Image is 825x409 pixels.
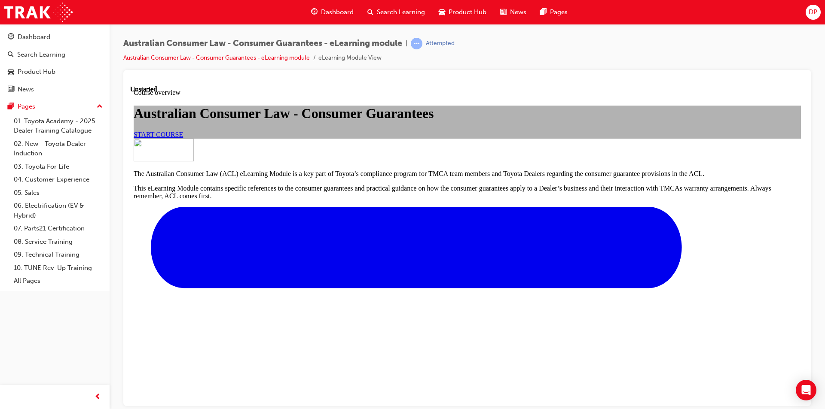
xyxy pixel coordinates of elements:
[809,7,817,17] span: DP
[550,7,568,17] span: Pages
[439,7,445,18] span: car-icon
[10,261,106,275] a: 10. TUNE Rev-Up Training
[17,50,65,60] div: Search Learning
[510,7,526,17] span: News
[432,3,493,21] a: car-iconProduct Hub
[361,3,432,21] a: search-iconSearch Learning
[8,86,14,94] span: news-icon
[500,7,507,18] span: news-icon
[3,3,50,11] span: Course overview
[8,103,14,111] span: pages-icon
[10,199,106,222] a: 06. Electrification (EV & Hybrid)
[3,45,53,53] a: START COURSE
[95,392,101,403] span: prev-icon
[10,248,106,261] a: 09. Technical Training
[406,39,407,48] span: |
[3,20,671,36] h1: Australian Consumer Law - Consumer Guarantees
[10,222,106,235] a: 07. Parts21 Certification
[449,7,486,17] span: Product Hub
[10,274,106,288] a: All Pages
[321,7,354,17] span: Dashboard
[97,101,103,112] span: up-icon
[123,39,402,48] span: Australian Consumer Law - Consumer Guarantees - eLearning module
[10,160,106,173] a: 03. Toyota For Life
[318,53,382,63] li: eLearning Module View
[3,85,671,92] p: The Australian Consumer Law (ACL) eLearning Module is a key part of Toyota’s compliance program f...
[3,29,106,45] a: Dashboard
[304,3,361,21] a: guage-iconDashboard
[10,186,106,200] a: 05. Sales
[18,102,35,112] div: Pages
[8,33,14,41] span: guage-icon
[10,115,106,137] a: 01. Toyota Academy - 2025 Dealer Training Catalogue
[18,67,55,77] div: Product Hub
[3,99,106,115] button: Pages
[493,3,533,21] a: news-iconNews
[8,68,14,76] span: car-icon
[18,32,50,42] div: Dashboard
[8,51,14,59] span: search-icon
[18,85,34,94] div: News
[3,47,106,63] a: Search Learning
[411,38,422,49] span: learningRecordVerb_ATTEMPT-icon
[367,7,373,18] span: search-icon
[540,7,547,18] span: pages-icon
[3,27,106,99] button: DashboardSearch LearningProduct HubNews
[10,173,106,186] a: 04. Customer Experience
[311,7,318,18] span: guage-icon
[806,5,821,20] button: DP
[426,39,455,48] div: Attempted
[3,82,106,97] a: News
[533,3,574,21] a: pages-iconPages
[796,380,816,400] div: Open Intercom Messenger
[3,64,106,80] a: Product Hub
[4,3,73,22] img: Trak
[377,7,425,17] span: Search Learning
[3,99,671,115] p: This eLearning Module contains specific references to the consumer guarantees and practical guida...
[10,235,106,248] a: 08. Service Training
[10,137,106,160] a: 02. New - Toyota Dealer Induction
[123,54,310,61] a: Australian Consumer Law - Consumer Guarantees - eLearning module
